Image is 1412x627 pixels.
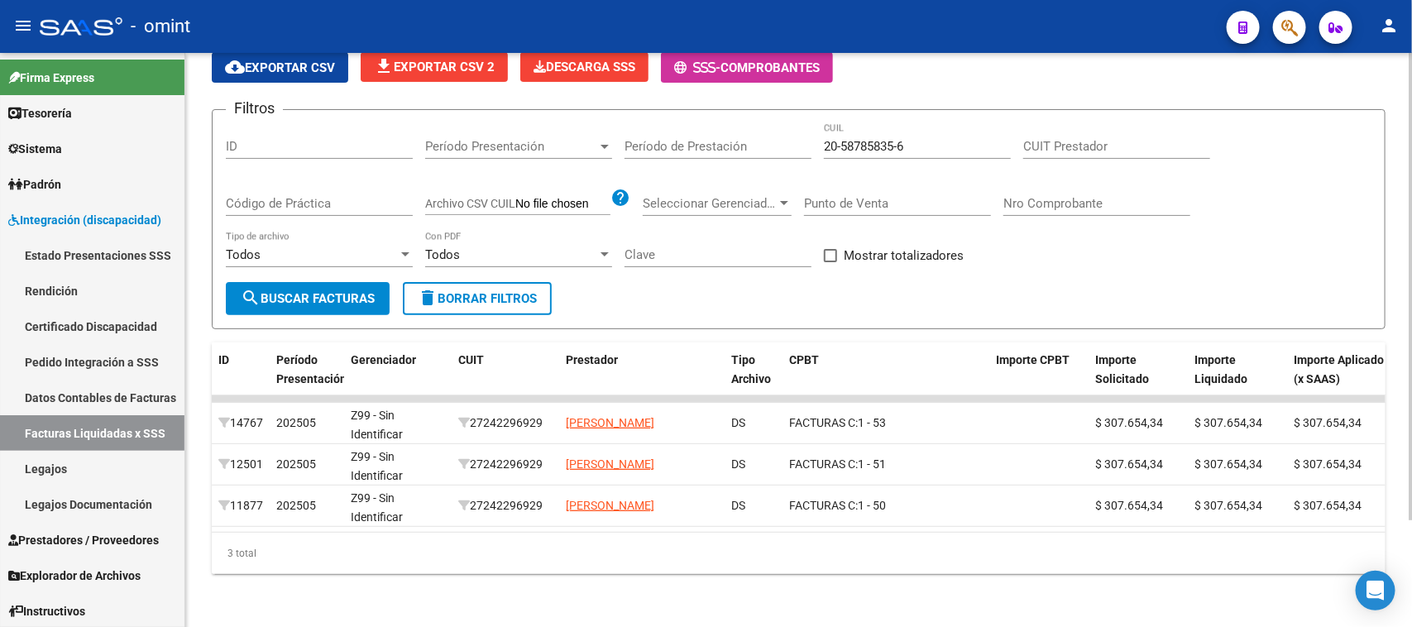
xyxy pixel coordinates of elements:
span: - omint [131,8,190,45]
span: Importe Aplicado (x SAAS) [1294,353,1384,385]
span: $ 307.654,34 [1294,457,1362,471]
button: Exportar CSV [212,52,348,83]
span: $ 307.654,34 [1294,416,1362,429]
div: 1 - 51 [789,455,983,474]
span: Exportar CSV [225,60,335,75]
span: $ 307.654,34 [1095,416,1163,429]
div: 1 - 53 [789,414,983,433]
span: $ 307.654,34 [1194,457,1262,471]
mat-icon: person [1379,16,1399,36]
span: Prestador [566,353,618,366]
span: FACTURAS C: [789,457,858,471]
div: 27242296929 [458,414,553,433]
div: 27242296929 [458,455,553,474]
button: Borrar Filtros [403,282,552,315]
span: 202505 [276,457,316,471]
mat-icon: cloud_download [225,57,245,77]
mat-icon: file_download [374,56,394,76]
mat-icon: help [610,188,630,208]
div: 12501 [218,455,263,474]
input: Archivo CSV CUIL [515,197,610,212]
mat-icon: search [241,288,261,308]
datatable-header-cell: Importe CPBT [989,342,1089,415]
span: Comprobantes [720,60,820,75]
span: FACTURAS C: [789,499,858,512]
span: Importe Liquidado [1194,353,1247,385]
span: 202505 [276,499,316,512]
span: [PERSON_NAME] [566,416,654,429]
span: Instructivos [8,602,85,620]
button: -Comprobantes [661,52,833,83]
span: Descarga SSS [534,60,635,74]
span: Archivo CSV CUIL [425,197,515,210]
datatable-header-cell: Período Presentación [270,342,344,415]
span: Sistema [8,140,62,158]
span: Tesorería [8,104,72,122]
span: Importe CPBT [996,353,1070,366]
button: Buscar Facturas [226,282,390,315]
div: Open Intercom Messenger [1356,571,1395,610]
span: Tipo Archivo [731,353,771,385]
span: $ 307.654,34 [1294,499,1362,512]
span: $ 307.654,34 [1194,499,1262,512]
span: Importe Solicitado [1095,353,1149,385]
span: Seleccionar Gerenciador [643,196,777,211]
span: $ 307.654,34 [1095,499,1163,512]
span: Buscar Facturas [241,291,375,306]
span: Padrón [8,175,61,194]
span: DS [731,457,745,471]
button: Exportar CSV 2 [361,52,508,82]
span: - [674,60,720,75]
span: Período Presentación [425,139,597,154]
span: FACTURAS C: [789,416,858,429]
span: DS [731,499,745,512]
span: [PERSON_NAME] [566,499,654,512]
button: Descarga SSS [520,52,649,82]
datatable-header-cell: Importe Solicitado [1089,342,1188,415]
div: 1 - 50 [789,496,983,515]
datatable-header-cell: Importe Aplicado (x SAAS) [1287,342,1395,415]
span: Z99 - Sin Identificar [351,450,403,482]
span: Exportar CSV 2 [374,60,495,74]
div: 14767 [218,414,263,433]
datatable-header-cell: ID [212,342,270,415]
span: Integración (discapacidad) [8,211,161,229]
span: Prestadores / Proveedores [8,531,159,549]
datatable-header-cell: Importe Liquidado [1188,342,1287,415]
span: Todos [226,247,261,262]
span: Z99 - Sin Identificar [351,409,403,441]
span: DS [731,416,745,429]
span: ID [218,353,229,366]
span: Z99 - Sin Identificar [351,491,403,524]
span: CUIT [458,353,484,366]
div: 27242296929 [458,496,553,515]
div: 3 total [212,533,1386,574]
mat-icon: menu [13,16,33,36]
span: $ 307.654,34 [1194,416,1262,429]
span: Todos [425,247,460,262]
app-download-masive: Descarga masiva de comprobantes (adjuntos) [520,52,649,83]
datatable-header-cell: Prestador [559,342,725,415]
span: Mostrar totalizadores [844,246,964,266]
span: CPBT [789,353,819,366]
mat-icon: delete [418,288,438,308]
span: [PERSON_NAME] [566,457,654,471]
span: $ 307.654,34 [1095,457,1163,471]
datatable-header-cell: Tipo Archivo [725,342,783,415]
span: Firma Express [8,69,94,87]
span: Período Presentación [276,353,347,385]
span: Borrar Filtros [418,291,537,306]
h3: Filtros [226,97,283,120]
span: Gerenciador [351,353,416,366]
datatable-header-cell: CPBT [783,342,989,415]
div: 11877 [218,496,263,515]
datatable-header-cell: CUIT [452,342,559,415]
span: Explorador de Archivos [8,567,141,585]
span: 202505 [276,416,316,429]
datatable-header-cell: Gerenciador [344,342,452,415]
